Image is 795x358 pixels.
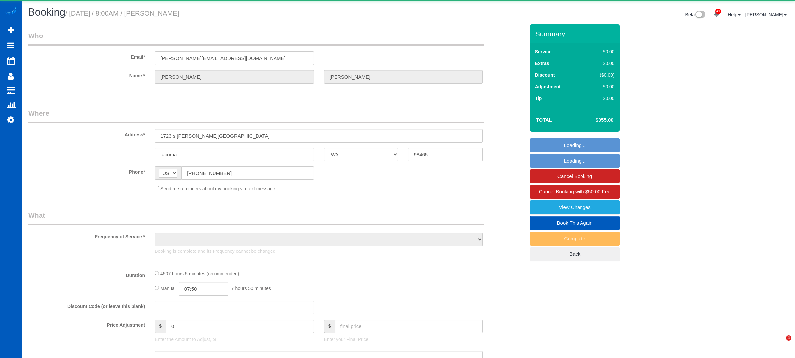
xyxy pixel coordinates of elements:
[772,335,788,351] iframe: Intercom live chat
[155,70,314,84] input: First Name*
[28,31,484,46] legend: Who
[715,9,721,14] span: 41
[535,83,561,90] label: Adjustment
[576,117,613,123] h4: $355.00
[586,95,615,102] div: $0.00
[535,60,549,67] label: Extras
[335,320,483,333] input: final price
[23,270,150,279] label: Duration
[535,48,552,55] label: Service
[536,117,552,123] strong: Total
[23,320,150,328] label: Price Adjustment
[324,70,483,84] input: Last Name*
[728,12,741,17] a: Help
[155,51,314,65] input: Email*
[745,12,787,17] a: [PERSON_NAME]
[530,247,620,261] a: Back
[530,169,620,183] a: Cancel Booking
[23,166,150,175] label: Phone*
[28,210,484,225] legend: What
[28,6,65,18] span: Booking
[535,95,542,102] label: Tip
[408,148,483,161] input: Zip Code*
[23,51,150,60] label: Email*
[695,11,705,19] img: New interface
[155,336,314,343] p: Enter the Amount to Adjust, or
[28,108,484,123] legend: Where
[65,10,179,17] small: / [DATE] / 8:00AM / [PERSON_NAME]
[530,216,620,230] a: Book This Again
[155,148,314,161] input: City*
[324,336,483,343] p: Enter your Final Price
[23,301,150,310] label: Discount Code (or leave this blank)
[586,60,615,67] div: $0.00
[231,286,271,291] span: 7 hours 50 minutes
[586,72,615,78] div: ($0.00)
[530,185,620,199] a: Cancel Booking with $50.00 Fee
[160,186,275,191] span: Send me reminders about my booking via text message
[160,286,176,291] span: Manual
[160,271,239,276] span: 4507 hours 5 minutes (recommended)
[535,30,616,37] h3: Summary
[23,231,150,240] label: Frequency of Service *
[786,335,791,341] span: 4
[23,70,150,79] label: Name *
[181,166,314,180] input: Phone*
[535,72,555,78] label: Discount
[4,7,17,16] img: Automaid Logo
[155,248,483,254] p: Booking is complete and its Frequency cannot be changed
[23,129,150,138] label: Address*
[324,320,335,333] span: $
[155,320,166,333] span: $
[685,12,706,17] a: Beta
[539,189,611,194] span: Cancel Booking with $50.00 Fee
[530,200,620,214] a: View Changes
[710,7,723,21] a: 41
[586,83,615,90] div: $0.00
[586,48,615,55] div: $0.00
